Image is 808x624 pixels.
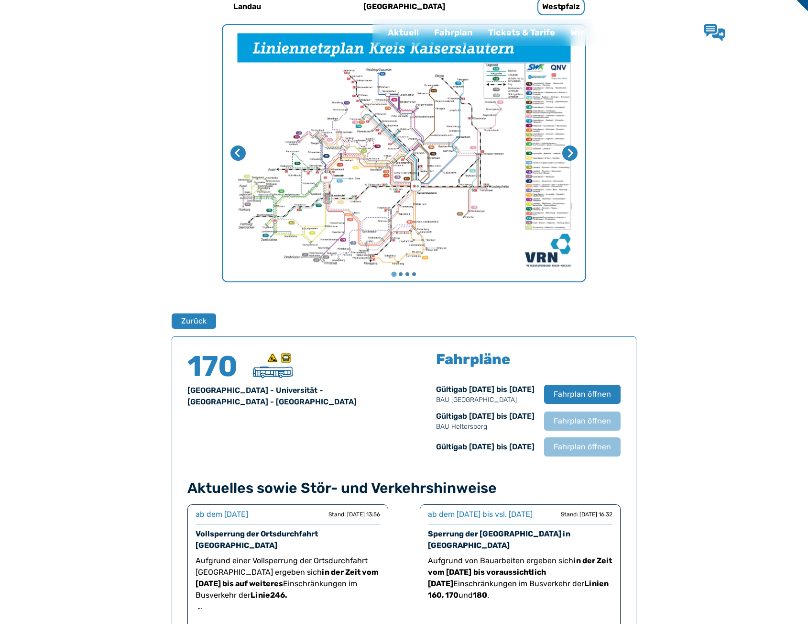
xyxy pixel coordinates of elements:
[412,272,416,276] button: Gehe zu Seite 4
[172,313,210,329] a: Zurück
[544,437,621,457] button: Fahrplan öffnen
[628,20,678,45] a: Kontakt
[391,272,396,277] button: Gehe zu Seite 1
[223,25,585,281] li: 1 von 4
[380,20,426,45] a: Aktuell
[428,556,612,577] strong: in der Zeit vom [DATE]
[196,568,379,588] strong: in der Zeit vom [DATE] bis auf weiteres
[428,509,533,520] div: ab dem [DATE] bis vsl. [DATE]
[251,591,270,600] strong: Linie
[187,479,621,497] h4: Aktuelles sowie Stör- und Verkehrshinweise
[561,511,612,518] div: Stand: [DATE] 16:32
[270,591,287,600] strong: 246.
[196,529,318,550] a: Vollsperrung der Ortsdurchfahrt [GEOGRAPHIC_DATA]
[428,568,546,588] strong: bis voraussichtlich [DATE]
[428,555,612,601] p: Aufgrund von Bauarbeiten ergeben sich Einschränkungen im Busverkehr der und .
[172,313,216,329] button: Zurück
[480,20,563,45] a: Tickets & Tarife
[196,555,380,601] p: Aufgrund einer Vollsperrung der Ortsdurchfahrt [GEOGRAPHIC_DATA] ergeben sich Einschränkungen im ...
[436,395,535,405] p: BAU [GEOGRAPHIC_DATA]
[428,529,570,550] a: Sperrung der [GEOGRAPHIC_DATA] in [GEOGRAPHIC_DATA]
[436,441,535,453] div: Gültig ab [DATE] bis [DATE]
[253,367,293,378] img: Überlandbus
[328,511,380,518] div: Stand: [DATE] 13:56
[426,20,480,45] a: Fahrplan
[223,25,585,281] img: Netzpläne Westpfalz Seite 1 von 4
[223,271,585,278] ul: Wählen Sie eine Seite zum Anzeigen
[223,25,585,281] div: My Favorite Images
[230,145,246,161] button: Letzte Seite
[187,385,393,408] div: [GEOGRAPHIC_DATA] - Universität - [GEOGRAPHIC_DATA] - [GEOGRAPHIC_DATA]
[436,352,510,367] h5: Fahrpläne
[704,24,782,41] a: Lob & Kritik
[563,20,592,45] a: Wir
[436,411,535,432] div: Gültig ab [DATE] bis [DATE]
[554,389,611,400] span: Fahrplan öffnen
[428,579,609,600] strong: Linien 160, 170
[436,422,535,432] p: BAU Heltersberg
[544,385,621,404] button: Fahrplan öffnen
[554,415,611,427] span: Fahrplan öffnen
[592,20,628,45] a: Jobs
[554,441,611,453] span: Fahrplan öffnen
[31,26,68,39] img: QNV Logo
[544,412,621,431] button: Fahrplan öffnen
[562,145,578,161] button: Nächste Seite
[399,272,403,276] button: Gehe zu Seite 2
[187,352,245,381] h4: 170
[473,591,487,600] strong: 180
[31,23,68,42] a: QNV Logo
[733,27,782,37] span: Lob & Kritik
[405,272,409,276] button: Gehe zu Seite 3
[196,509,248,520] div: ab dem [DATE]
[436,384,535,405] div: Gültig ab [DATE] bis [DATE]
